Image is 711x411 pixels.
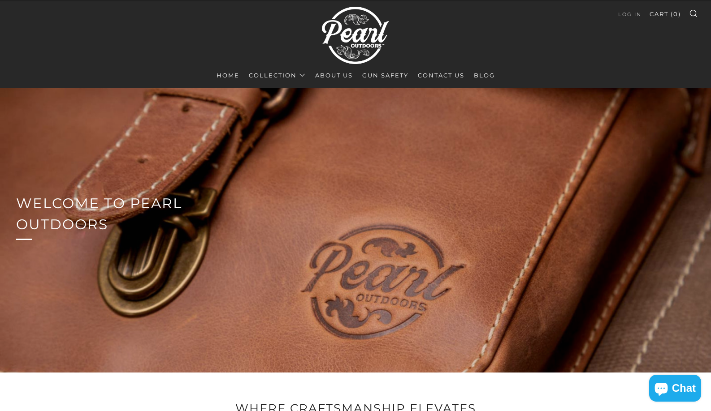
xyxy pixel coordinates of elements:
[418,68,464,82] a: Contact Us
[474,68,495,82] a: Blog
[217,68,239,82] a: Home
[646,375,704,404] inbox-online-store-chat: Shopify online store chat
[673,10,678,17] span: 0
[16,193,235,235] h2: Welcome to Pearl Outdoors
[322,3,389,68] img: Pearl Outdoors | Luxury Leather Pistol Bags & Executive Range Bags
[618,7,642,21] a: Log in
[249,68,306,82] a: Collection
[650,7,681,21] a: Cart (0)
[315,68,353,82] a: About Us
[362,68,408,82] a: Gun Safety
